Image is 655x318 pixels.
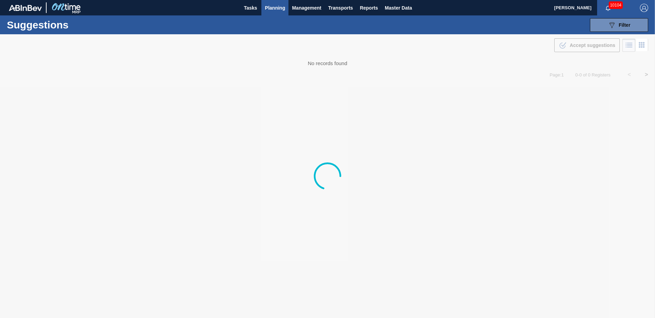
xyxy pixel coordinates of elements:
[619,22,630,28] span: Filter
[609,1,623,9] span: 10104
[360,4,378,12] span: Reports
[9,5,42,11] img: TNhmsLtSVTkK8tSr43FrP2fwEKptu5GPRR3wAAAABJRU5ErkJggg==
[597,3,619,13] button: Notifications
[7,21,128,29] h1: Suggestions
[590,18,648,32] button: Filter
[243,4,258,12] span: Tasks
[328,4,353,12] span: Transports
[292,4,321,12] span: Management
[265,4,285,12] span: Planning
[640,4,648,12] img: Logout
[385,4,412,12] span: Master Data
